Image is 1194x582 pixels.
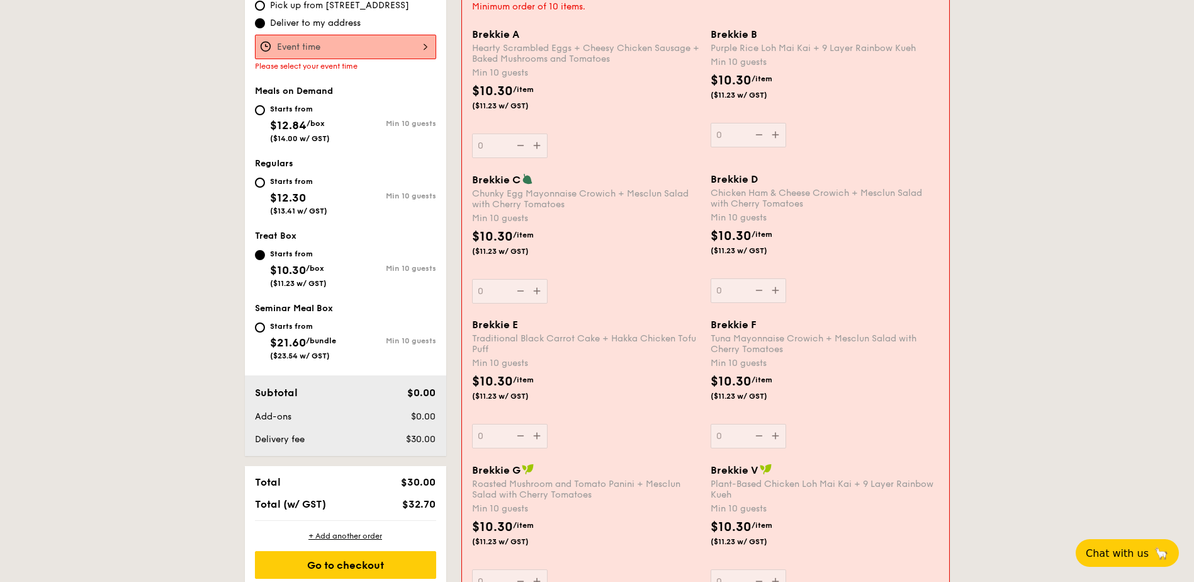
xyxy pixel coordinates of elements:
[255,35,436,59] input: Event time
[513,85,534,94] span: /item
[346,119,436,128] div: Min 10 guests
[472,43,701,64] div: Hearty Scrambled Eggs + Cheesy Chicken Sausage + Baked Mushrooms and Tomatoes
[711,333,939,355] div: Tuna Mayonnaise Crowich + Mesclun Salad with Cherry Tomatoes
[711,73,752,88] span: $10.30
[472,67,701,79] div: Min 10 guests
[270,249,327,259] div: Starts from
[472,101,558,111] span: ($11.23 w/ GST)
[711,229,752,244] span: $10.30
[711,479,939,500] div: Plant-Based Chicken Loh Mai Kai + 9 Layer Rainbow Kueh
[472,479,701,500] div: Roasted Mushroom and Tomato Panini + Mesclun Salad with Cherry Tomatoes
[472,537,558,547] span: ($11.23 w/ GST)
[1154,546,1169,561] span: 🦙
[472,84,513,99] span: $10.30
[472,1,939,13] div: Minimum order of 10 items.
[255,411,291,422] span: Add-ons
[255,231,296,241] span: Treat Box
[306,264,324,273] span: /box
[255,551,436,579] div: Go to checkout
[255,498,326,510] span: Total (w/ GST)
[255,105,265,115] input: Starts from$12.84/box($14.00 w/ GST)Min 10 guests
[270,263,306,277] span: $10.30
[472,319,518,331] span: Brekkie E
[472,357,701,370] div: Min 10 guests
[255,178,265,188] input: Starts from$12.30($13.41 w/ GST)Min 10 guests
[711,246,796,256] span: ($11.23 w/ GST)
[711,464,758,476] span: Brekkie V
[472,246,558,256] span: ($11.23 w/ GST)
[711,391,796,401] span: ($11.23 w/ GST)
[513,231,534,239] span: /item
[270,176,327,186] div: Starts from
[752,375,772,384] span: /item
[711,212,939,224] div: Min 10 guests
[255,62,358,71] span: Please select your event time
[711,520,752,535] span: $10.30
[1086,547,1149,559] span: Chat with us
[306,336,336,345] span: /bundle
[270,17,361,30] span: Deliver to my address
[270,104,330,114] div: Starts from
[346,264,436,273] div: Min 10 guests
[255,1,265,11] input: Pick up from [STREET_ADDRESS]
[270,321,336,331] div: Starts from
[472,174,521,186] span: Brekkie C
[255,86,333,96] span: Meals on Demand
[711,503,939,515] div: Min 10 guests
[255,303,333,314] span: Seminar Meal Box
[255,322,265,333] input: Starts from$21.60/bundle($23.54 w/ GST)Min 10 guests
[255,387,298,399] span: Subtotal
[472,28,519,40] span: Brekkie A
[307,119,325,128] span: /box
[522,173,533,185] img: icon-vegetarian.fe4039eb.svg
[513,521,534,530] span: /item
[522,464,534,475] img: icon-vegan.f8ff3823.svg
[407,387,436,399] span: $0.00
[255,158,293,169] span: Regulars
[472,520,513,535] span: $10.30
[346,336,436,345] div: Min 10 guests
[760,464,772,475] img: icon-vegan.f8ff3823.svg
[255,250,265,260] input: Starts from$10.30/box($11.23 w/ GST)Min 10 guests
[472,333,701,355] div: Traditional Black Carrot Cake + Hakka Chicken Tofu Puff
[255,476,281,488] span: Total
[711,43,939,54] div: Purple Rice Loh Mai Kai + 9 Layer Rainbow Kueh
[472,374,513,389] span: $10.30
[255,531,436,541] div: + Add another order
[711,357,939,370] div: Min 10 guests
[472,188,701,210] div: Chunky Egg Mayonnaise Crowich + Mesclun Salad with Cherry Tomatoes
[711,188,939,209] div: Chicken Ham & Cheese Crowich + Mesclun Salad with Cherry Tomatoes
[472,503,701,515] div: Min 10 guests
[411,411,436,422] span: $0.00
[270,207,327,215] span: ($13.41 w/ GST)
[270,191,306,205] span: $12.30
[346,191,436,200] div: Min 10 guests
[472,464,521,476] span: Brekkie G
[270,351,330,360] span: ($23.54 w/ GST)
[711,374,752,389] span: $10.30
[255,434,305,445] span: Delivery fee
[711,173,758,185] span: Brekkie D
[402,498,436,510] span: $32.70
[255,18,265,28] input: Deliver to my address
[270,134,330,143] span: ($14.00 w/ GST)
[752,230,772,239] span: /item
[1076,539,1179,567] button: Chat with us🦙
[711,56,939,69] div: Min 10 guests
[270,279,327,288] span: ($11.23 w/ GST)
[270,118,307,132] span: $12.84
[472,229,513,244] span: $10.30
[401,476,436,488] span: $30.00
[270,336,306,350] span: $21.60
[711,319,757,331] span: Brekkie F
[711,537,796,547] span: ($11.23 w/ GST)
[472,212,701,225] div: Min 10 guests
[711,28,757,40] span: Brekkie B
[711,90,796,100] span: ($11.23 w/ GST)
[752,74,772,83] span: /item
[406,434,436,445] span: $30.00
[472,391,558,401] span: ($11.23 w/ GST)
[752,521,772,530] span: /item
[513,375,534,384] span: /item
